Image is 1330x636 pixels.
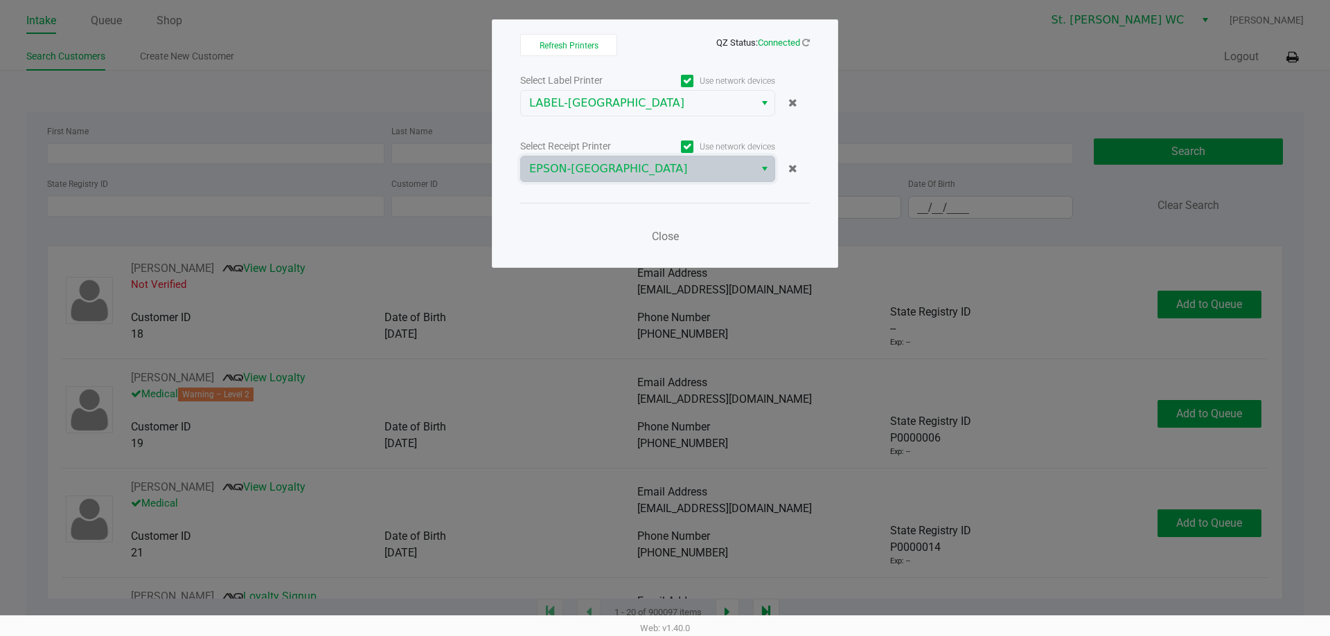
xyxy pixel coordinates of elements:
[652,230,679,243] span: Close
[758,37,800,48] span: Connected
[648,140,775,153] label: Use network devices
[648,75,775,87] label: Use network devices
[754,91,774,116] button: Select
[520,139,648,154] div: Select Receipt Printer
[520,34,617,56] button: Refresh Printers
[754,156,774,181] button: Select
[540,41,598,51] span: Refresh Printers
[640,623,690,633] span: Web: v1.40.0
[716,37,810,48] span: QZ Status:
[520,73,648,88] div: Select Label Printer
[644,223,686,251] button: Close
[529,95,746,111] span: LABEL-[GEOGRAPHIC_DATA]
[529,161,746,177] span: EPSON-[GEOGRAPHIC_DATA]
